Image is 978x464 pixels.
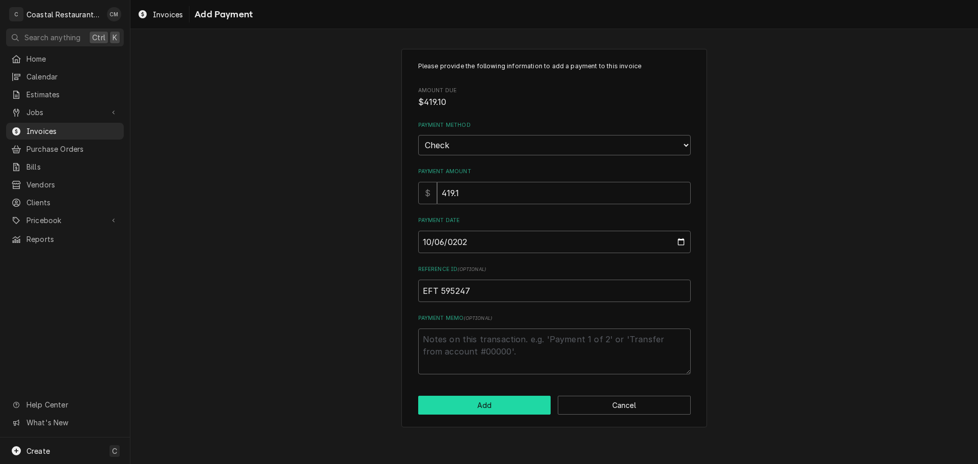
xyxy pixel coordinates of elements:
[92,32,105,43] span: Ctrl
[26,179,119,190] span: Vendors
[418,182,437,204] div: $
[418,168,691,204] div: Payment Amount
[6,414,124,431] a: Go to What's New
[26,107,103,118] span: Jobs
[26,399,118,410] span: Help Center
[418,396,691,415] div: Button Group
[464,315,492,321] span: ( optional )
[6,194,124,211] a: Clients
[418,121,691,129] label: Payment Method
[113,32,117,43] span: K
[192,8,253,21] span: Add Payment
[133,6,187,23] a: Invoices
[6,176,124,193] a: Vendors
[24,32,80,43] span: Search anything
[418,231,691,253] input: yyyy-mm-dd
[418,62,691,71] p: Please provide the following information to add a payment to this invoice
[418,168,691,176] label: Payment Amount
[418,97,447,107] span: $419.10
[26,9,101,20] div: Coastal Restaurant Repair
[401,49,707,428] div: Invoice Payment Create/Update
[418,265,691,274] label: Reference ID
[26,144,119,154] span: Purchase Orders
[26,215,103,226] span: Pricebook
[9,7,23,21] div: C
[26,53,119,64] span: Home
[6,231,124,248] a: Reports
[26,89,119,100] span: Estimates
[418,396,551,415] button: Add
[6,141,124,157] a: Purchase Orders
[418,87,691,95] span: Amount Due
[457,266,486,272] span: ( optional )
[26,197,119,208] span: Clients
[418,121,691,155] div: Payment Method
[418,96,691,108] span: Amount Due
[112,446,117,456] span: C
[418,216,691,253] div: Payment Date
[418,87,691,108] div: Amount Due
[6,50,124,67] a: Home
[6,212,124,229] a: Go to Pricebook
[418,62,691,374] div: Invoice Payment Create/Update Form
[418,314,691,374] div: Payment Memo
[418,216,691,225] label: Payment Date
[6,123,124,140] a: Invoices
[418,265,691,302] div: Reference ID
[153,9,183,20] span: Invoices
[26,447,50,455] span: Create
[6,86,124,103] a: Estimates
[6,158,124,175] a: Bills
[26,71,119,82] span: Calendar
[418,396,691,415] div: Button Group Row
[107,7,121,21] div: CM
[418,314,691,322] label: Payment Memo
[6,29,124,46] button: Search anythingCtrlK
[6,68,124,85] a: Calendar
[26,161,119,172] span: Bills
[26,234,119,244] span: Reports
[6,104,124,121] a: Go to Jobs
[26,417,118,428] span: What's New
[107,7,121,21] div: Chad McMaster's Avatar
[558,396,691,415] button: Cancel
[26,126,119,137] span: Invoices
[6,396,124,413] a: Go to Help Center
